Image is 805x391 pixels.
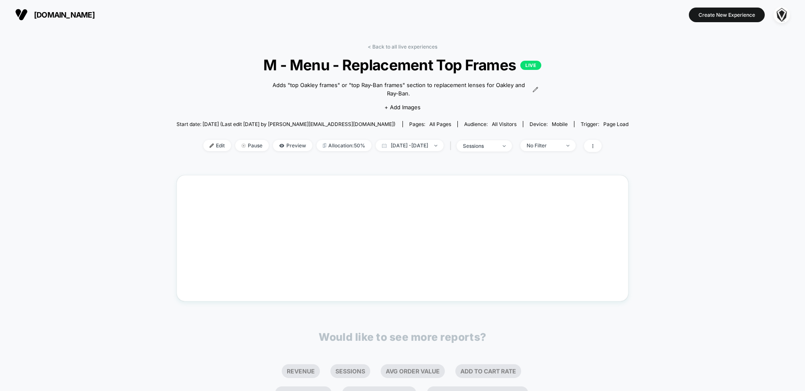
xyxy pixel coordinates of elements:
div: Pages: [409,121,451,127]
a: < Back to all live experiences [368,44,437,50]
img: end [434,145,437,147]
span: All Visitors [492,121,517,127]
img: end [566,145,569,147]
div: No Filter [527,142,560,149]
button: ppic [771,6,792,23]
span: mobile [552,121,568,127]
p: LIVE [520,61,541,70]
span: Start date: [DATE] (Last edit [DATE] by [PERSON_NAME][EMAIL_ADDRESS][DOMAIN_NAME]) [177,121,395,127]
img: end [241,144,246,148]
span: Pause [235,140,269,151]
span: M - Menu - Replacement Top Frames [199,56,606,74]
li: Sessions [330,364,370,378]
li: Add To Cart Rate [455,364,521,378]
div: Audience: [464,121,517,127]
div: sessions [463,143,496,149]
img: calendar [382,144,387,148]
li: Avg Order Value [381,364,445,378]
div: Trigger: [581,121,628,127]
li: Revenue [282,364,320,378]
span: Page Load [603,121,628,127]
img: edit [210,144,214,148]
span: all pages [429,121,451,127]
span: Device: [523,121,574,127]
img: ppic [774,7,790,23]
img: rebalance [323,143,326,148]
span: Edit [203,140,231,151]
span: [DOMAIN_NAME] [34,10,95,19]
img: Visually logo [15,8,28,21]
span: + Add Images [384,104,421,111]
span: Adds "top Oakley frames" or "top Ray-Ban frames" section to replacement lenses for Oakley and Ray... [267,81,530,98]
span: [DATE] - [DATE] [376,140,444,151]
img: end [503,145,506,147]
span: Preview [273,140,312,151]
button: Create New Experience [689,8,765,22]
span: Allocation: 50% [317,140,371,151]
button: [DOMAIN_NAME] [13,8,97,21]
p: Would like to see more reports? [319,331,486,343]
span: | [448,140,457,152]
